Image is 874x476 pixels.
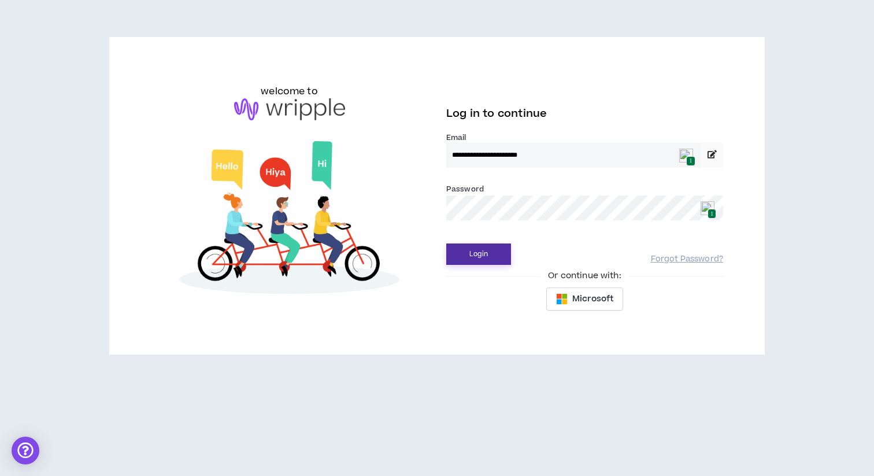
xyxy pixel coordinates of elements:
label: Password [446,184,484,194]
button: Login [446,243,511,265]
a: Forgot Password? [651,254,723,265]
span: Log in to continue [446,106,547,121]
span: 1 [708,209,716,219]
img: Welcome to Wripple [151,132,428,307]
span: Microsoft [572,293,613,305]
button: Microsoft [546,287,623,311]
img: npw-badge-icon.svg [679,149,693,163]
h6: welcome to [261,84,318,98]
label: Email [446,132,723,143]
img: npw-badge-icon.svg [701,201,714,215]
img: logo-brand.png [234,98,345,120]
div: Open Intercom Messenger [12,437,39,464]
span: Or continue with: [540,270,629,282]
span: 1 [686,156,695,166]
